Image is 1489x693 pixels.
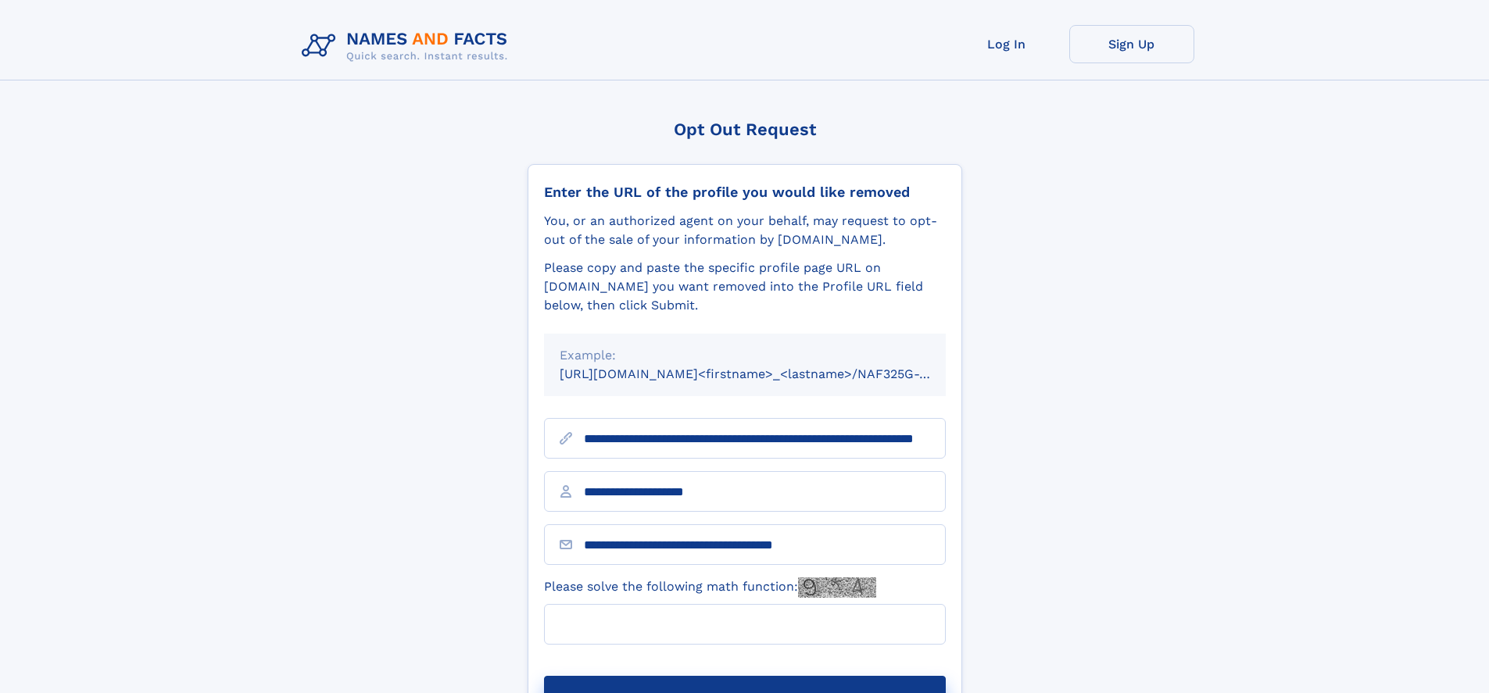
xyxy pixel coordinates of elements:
div: Opt Out Request [528,120,962,139]
div: Please copy and paste the specific profile page URL on [DOMAIN_NAME] you want removed into the Pr... [544,259,946,315]
div: Enter the URL of the profile you would like removed [544,184,946,201]
a: Log In [944,25,1069,63]
img: Logo Names and Facts [295,25,521,67]
a: Sign Up [1069,25,1194,63]
small: [URL][DOMAIN_NAME]<firstname>_<lastname>/NAF325G-xxxxxxxx [560,366,975,381]
div: You, or an authorized agent on your behalf, may request to opt-out of the sale of your informatio... [544,212,946,249]
div: Example: [560,346,930,365]
label: Please solve the following math function: [544,577,876,598]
